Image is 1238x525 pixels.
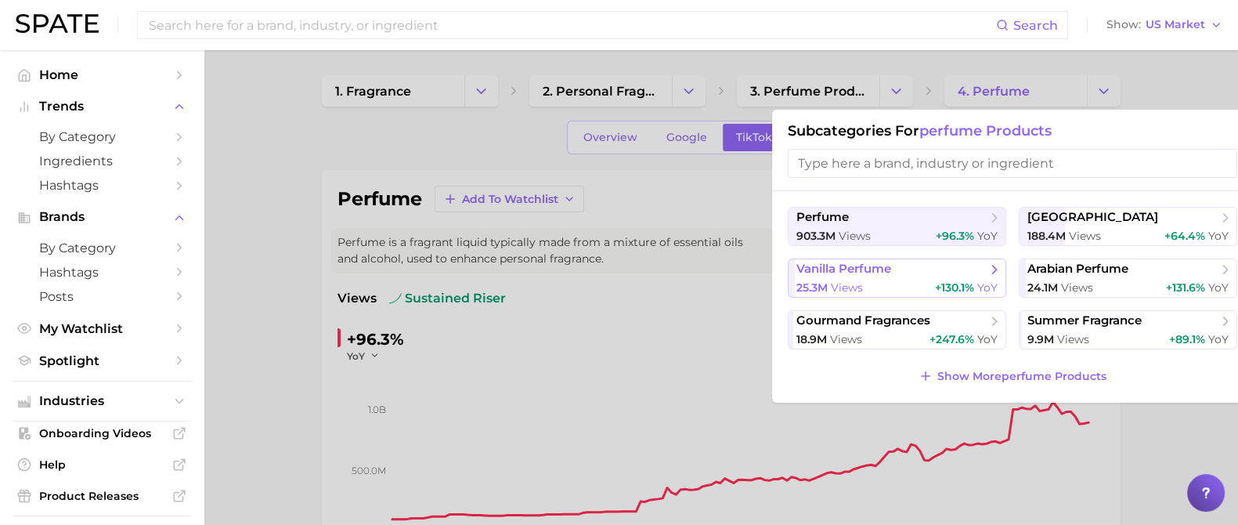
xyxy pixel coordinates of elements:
[16,14,99,33] img: SPATE
[977,229,998,243] span: YoY
[1169,332,1205,346] span: +89.1%
[1103,15,1226,35] button: ShowUS Market
[1208,229,1229,243] span: YoY
[796,210,849,225] span: perfume
[1106,20,1141,29] span: Show
[977,281,998,295] span: YoY
[929,332,974,346] span: +247.6%
[13,125,191,149] a: by Category
[39,210,164,224] span: Brands
[796,281,828,295] span: 25.3m
[13,236,191,260] a: by Category
[788,149,1237,178] input: Type here a brand, industry or ingredient
[788,122,1237,139] h1: Subcategories for
[796,332,827,346] span: 18.9m
[13,205,191,229] button: Brands
[1208,332,1229,346] span: YoY
[977,332,998,346] span: YoY
[1027,332,1054,346] span: 9.9m
[839,229,871,243] span: views
[1069,229,1101,243] span: views
[1166,281,1205,295] span: +131.6%
[1019,310,1237,349] button: summer fragrance9.9m views+89.1% YoY
[39,178,164,193] span: Hashtags
[147,12,996,38] input: Search here for a brand, industry, or ingredient
[796,313,930,328] span: gourmand fragrances
[39,154,164,168] span: Ingredients
[39,289,164,304] span: Posts
[1027,262,1128,277] span: arabian perfume
[1061,281,1093,295] span: views
[13,284,191,309] a: Posts
[935,281,974,295] span: +130.1%
[39,426,164,440] span: Onboarding Videos
[1208,281,1229,295] span: YoY
[13,317,191,341] a: My Watchlist
[919,122,1052,139] span: perfume products
[830,332,862,346] span: views
[39,241,164,255] span: by Category
[13,149,191,173] a: Ingredients
[1027,210,1158,225] span: [GEOGRAPHIC_DATA]
[1019,259,1237,298] button: arabian perfume24.1m views+131.6% YoY
[13,453,191,476] a: Help
[13,63,191,87] a: Home
[831,281,863,295] span: views
[796,229,836,243] span: 903.3m
[39,321,164,336] span: My Watchlist
[1019,207,1237,246] button: [GEOGRAPHIC_DATA]188.4m views+64.4% YoY
[39,458,164,472] span: Help
[13,95,191,118] button: Trends
[13,349,191,373] a: Spotlight
[39,129,164,144] span: by Category
[39,67,164,82] span: Home
[13,173,191,197] a: Hashtags
[1027,229,1066,243] span: 188.4m
[1027,313,1142,328] span: summer fragrance
[788,310,1006,349] button: gourmand fragrances18.9m views+247.6% YoY
[13,260,191,284] a: Hashtags
[1013,18,1058,33] span: Search
[1164,229,1205,243] span: +64.4%
[1146,20,1205,29] span: US Market
[39,353,164,368] span: Spotlight
[13,389,191,413] button: Industries
[796,262,891,277] span: vanilla perfume
[39,100,164,114] span: Trends
[937,370,1106,383] span: Show More perfume products
[1057,332,1089,346] span: views
[915,365,1110,387] button: Show Moreperfume products
[788,207,1006,246] button: perfume903.3m views+96.3% YoY
[39,265,164,280] span: Hashtags
[39,489,164,503] span: Product Releases
[13,422,191,445] a: Onboarding Videos
[13,484,191,508] a: Product Releases
[788,259,1006,298] button: vanilla perfume25.3m views+130.1% YoY
[39,394,164,408] span: Industries
[936,229,974,243] span: +96.3%
[1027,281,1058,295] span: 24.1m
